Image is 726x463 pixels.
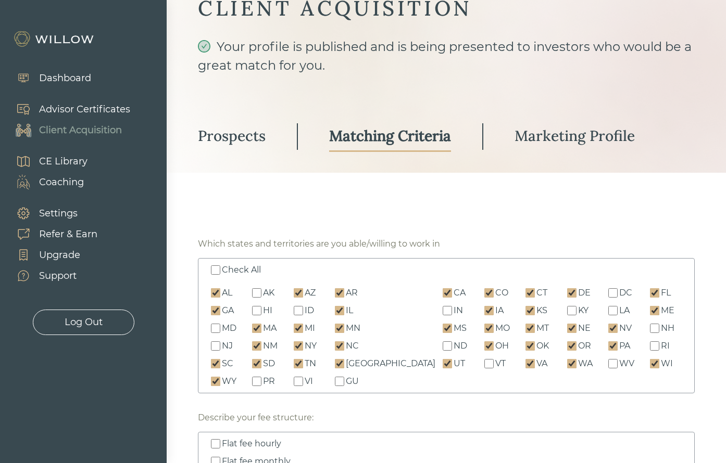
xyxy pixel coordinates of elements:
[567,341,577,351] input: OR
[495,287,508,299] div: CO
[305,287,316,299] div: AZ
[335,288,344,298] input: AR
[252,341,261,351] input: NM
[329,121,451,152] a: Matching Criteria
[495,322,510,335] div: MO
[525,306,535,315] input: KS
[39,207,78,221] div: Settings
[567,288,577,298] input: DE
[608,324,618,333] input: NV
[454,322,467,335] div: MS
[578,357,593,370] div: WA
[252,324,261,333] input: MA
[211,341,220,351] input: NJ
[294,324,303,333] input: MI
[294,377,303,386] input: VI
[263,340,278,352] div: NM
[222,357,233,370] div: SC
[263,287,274,299] div: AK
[222,375,236,388] div: WY
[39,269,77,283] div: Support
[536,304,547,317] div: KS
[619,304,630,317] div: LA
[252,306,261,315] input: HI
[198,238,440,250] div: Which states and territories are you able/willing to work in
[454,357,465,370] div: UT
[263,322,277,335] div: MA
[5,120,130,140] a: Client Acquisition
[294,288,303,298] input: AZ
[65,315,103,329] div: Log Out
[263,375,275,388] div: PR
[661,357,673,370] div: WI
[211,306,220,315] input: GA
[252,359,261,368] input: SD
[211,324,220,333] input: MD
[305,322,315,335] div: MI
[661,304,674,317] div: ME
[263,304,272,317] div: HI
[305,340,317,352] div: NY
[454,287,466,299] div: CA
[515,121,635,152] a: Marketing Profile
[608,341,618,351] input: PA
[619,340,630,352] div: PA
[515,126,635,145] div: Marketing Profile
[525,359,535,368] input: VA
[222,322,236,335] div: MD
[198,411,314,424] div: Describe your fee structure:
[567,324,577,333] input: NE
[650,359,659,368] input: WI
[5,245,97,265] a: Upgrade
[484,288,494,298] input: CO
[661,340,670,352] div: RI
[329,126,451,145] div: Matching Criteria
[5,99,130,120] a: Advisor Certificates
[222,340,233,352] div: NJ
[578,287,591,299] div: DE
[39,227,97,241] div: Refer & Earn
[443,341,452,351] input: ND
[198,37,695,94] div: Your profile is published and is being presented to investors who would be a great match for you.
[454,304,463,317] div: IN
[222,264,261,276] div: Check All
[39,248,80,262] div: Upgrade
[650,324,659,333] input: NH
[346,340,359,352] div: NC
[495,304,504,317] div: IA
[39,155,87,169] div: CE Library
[294,359,303,368] input: TN
[525,288,535,298] input: CT
[495,340,509,352] div: OH
[650,306,659,315] input: ME
[198,126,266,145] div: Prospects
[211,377,220,386] input: WY
[484,324,494,333] input: MO
[39,102,130,117] div: Advisor Certificates
[335,324,344,333] input: MN
[13,31,96,47] img: Willow
[211,265,220,275] input: Check All
[5,151,87,172] a: CE Library
[211,359,220,368] input: SC
[335,359,344,368] input: [GEOGRAPHIC_DATA]
[222,438,281,450] div: Flat fee hourly
[294,306,303,315] input: ID
[346,304,353,317] div: IL
[661,322,674,335] div: NH
[252,288,261,298] input: AK
[346,287,358,299] div: AR
[608,359,618,368] input: WV
[305,375,313,388] div: VI
[443,359,452,368] input: UT
[567,359,577,368] input: WA
[305,304,314,317] div: ID
[536,322,549,335] div: MT
[484,306,494,315] input: IA
[198,121,266,152] a: Prospects
[5,172,87,192] a: Coaching
[661,287,671,299] div: FL
[346,322,360,335] div: MN
[650,341,659,351] input: RI
[650,288,659,298] input: FL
